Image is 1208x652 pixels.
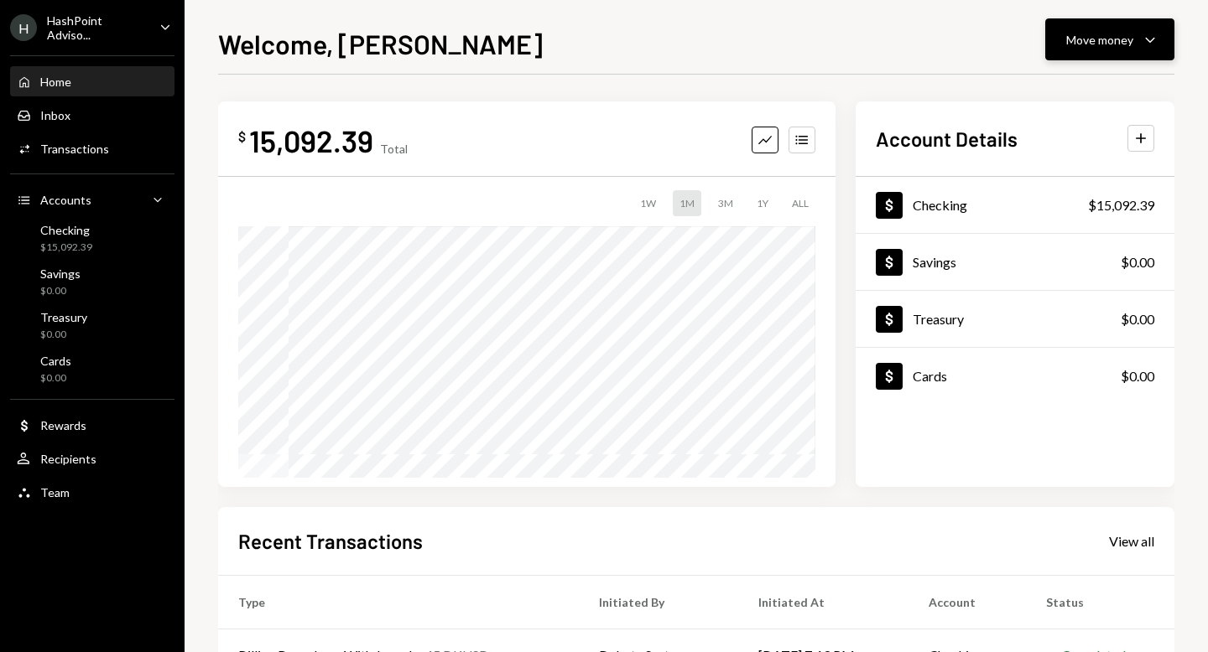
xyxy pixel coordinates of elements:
[633,190,663,216] div: 1W
[1088,195,1154,215] div: $15,092.39
[10,477,174,507] a: Team
[785,190,815,216] div: ALL
[40,485,70,499] div: Team
[1026,575,1174,629] th: Status
[40,266,81,281] div: Savings
[1121,309,1154,329] div: $0.00
[856,234,1174,290] a: Savings$0.00
[40,371,71,386] div: $0.00
[1066,31,1133,49] div: Move money
[380,142,408,156] div: Total
[1121,366,1154,386] div: $0.00
[10,261,174,302] a: Savings$0.00
[10,66,174,96] a: Home
[856,291,1174,347] a: Treasury$0.00
[856,348,1174,404] a: Cards$0.00
[40,75,71,89] div: Home
[40,310,87,324] div: Treasury
[913,197,967,213] div: Checking
[1045,18,1174,60] button: Move money
[218,27,543,60] h1: Welcome, [PERSON_NAME]
[738,575,909,629] th: Initiated At
[40,418,86,432] div: Rewards
[40,241,92,255] div: $15,092.39
[40,284,81,298] div: $0.00
[10,349,174,389] a: Cards$0.00
[10,410,174,440] a: Rewards
[750,190,775,216] div: 1Y
[10,133,174,163] a: Transactions
[673,190,701,216] div: 1M
[10,443,174,473] a: Recipients
[40,193,91,207] div: Accounts
[40,354,71,368] div: Cards
[238,128,246,145] div: $
[856,177,1174,233] a: Checking$15,092.39
[10,100,174,130] a: Inbox
[218,575,579,629] th: Type
[1121,252,1154,272] div: $0.00
[913,311,964,327] div: Treasury
[10,305,174,345] a: Treasury$0.00
[40,142,109,156] div: Transactions
[10,184,174,215] a: Accounts
[579,575,738,629] th: Initiated By
[711,190,740,216] div: 3M
[913,368,947,384] div: Cards
[909,575,1026,629] th: Account
[876,125,1018,153] h2: Account Details
[913,254,956,270] div: Savings
[40,108,70,122] div: Inbox
[40,452,96,466] div: Recipients
[40,223,92,237] div: Checking
[40,328,87,342] div: $0.00
[10,14,37,41] div: H
[1109,533,1154,550] div: View all
[1109,531,1154,550] a: View all
[249,122,373,159] div: 15,092.39
[47,13,146,42] div: HashPoint Adviso...
[238,527,423,555] h2: Recent Transactions
[10,218,174,258] a: Checking$15,092.39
